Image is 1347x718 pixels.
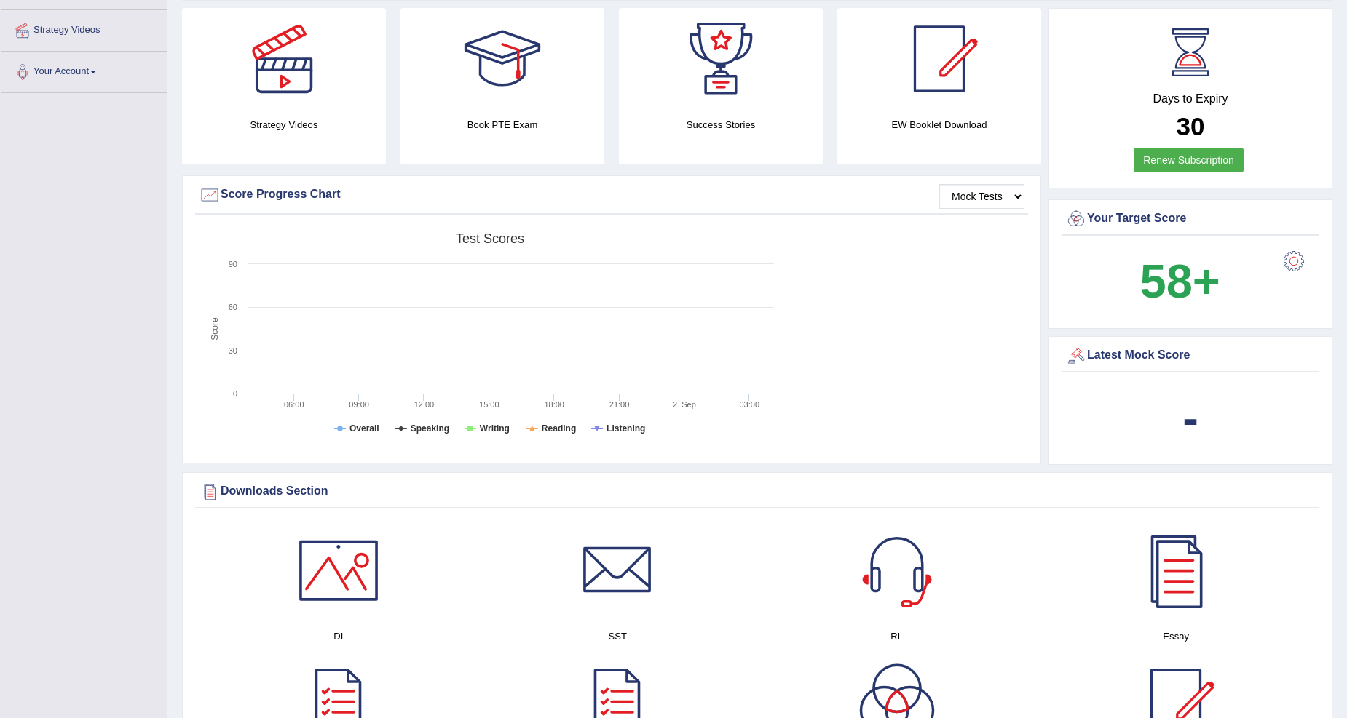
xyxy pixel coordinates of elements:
text: 15:00 [479,400,499,409]
text: 30 [229,346,237,355]
tspan: Writing [480,423,510,434]
text: 0 [233,389,237,398]
text: 90 [229,260,237,268]
text: 03:00 [739,400,759,409]
tspan: Reading [542,423,576,434]
tspan: Overall [349,423,379,434]
h4: SST [486,629,751,644]
div: Latest Mock Score [1065,345,1316,367]
div: Your Target Score [1065,208,1316,230]
h4: Days to Expiry [1065,92,1316,105]
tspan: Test scores [456,231,524,246]
a: Your Account [1,52,167,88]
text: 09:00 [349,400,369,409]
div: Score Progress Chart [199,184,1024,206]
div: Downloads Section [199,481,1316,503]
tspan: Listening [607,423,645,434]
h4: Essay [1044,629,1309,644]
h4: EW Booklet Download [837,117,1041,132]
tspan: 2. Sep [673,400,696,409]
text: 06:00 [284,400,304,409]
text: 12:00 [414,400,435,409]
text: 21:00 [609,400,630,409]
h4: RL [765,629,1030,644]
h4: DI [206,629,471,644]
a: Renew Subscription [1134,148,1244,172]
b: 30 [1177,112,1205,140]
h4: Book PTE Exam [400,117,604,132]
text: 60 [229,303,237,311]
tspan: Speaking [411,423,449,434]
tspan: Score [210,317,220,340]
a: Strategy Videos [1,10,167,47]
b: 58+ [1140,255,1220,308]
text: 18:00 [544,400,564,409]
b: - [1182,391,1198,444]
h4: Success Stories [619,117,823,132]
h4: Strategy Videos [182,117,386,132]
